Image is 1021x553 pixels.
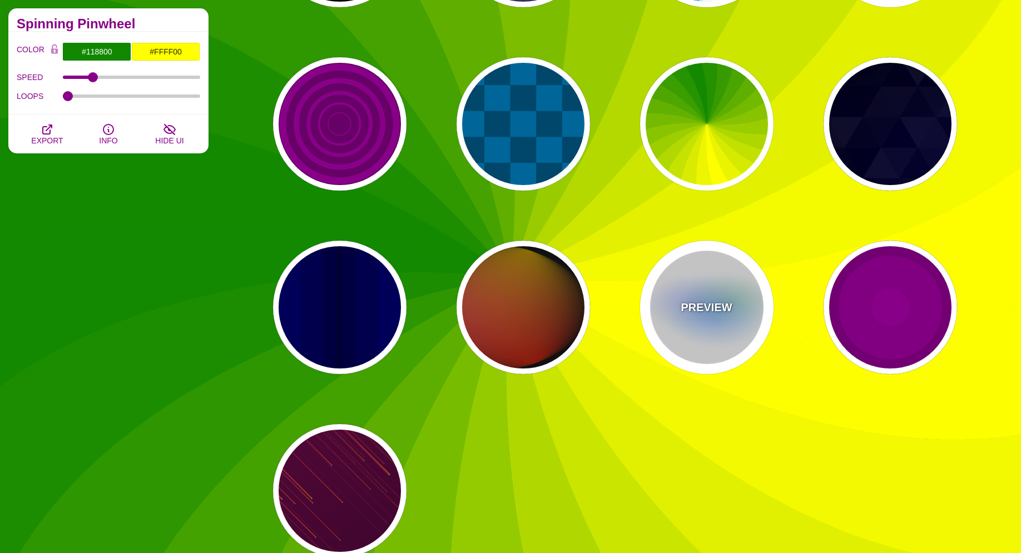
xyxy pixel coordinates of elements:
button: animated sequence of ripples [273,57,407,191]
button: Color Lock [46,42,63,58]
button: a pinwheel background that spins [640,57,774,191]
button: INFO [78,114,139,153]
p: PREVIEW [681,299,732,316]
label: SPEED [17,70,63,84]
button: an oval that spins with an everchanging gradient [457,241,590,374]
button: PREVIEWa subtle prismatic blur that spins [640,241,774,374]
span: EXPORT [31,136,63,145]
span: INFO [99,136,117,145]
button: HIDE UI [139,114,200,153]
label: COLOR [17,42,46,61]
span: HIDE UI [155,136,184,145]
button: purple embedded circles that ripple out [824,241,957,374]
h2: Spinning Pinwheel [17,19,200,28]
label: LOOPS [17,89,63,103]
button: blue curtain animation effect [273,241,407,374]
button: EXPORT [17,114,78,153]
button: blue chessboard pattern with seamless transforming loop [457,57,590,191]
button: triangle pattern then glows dark magical colors [824,57,957,191]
